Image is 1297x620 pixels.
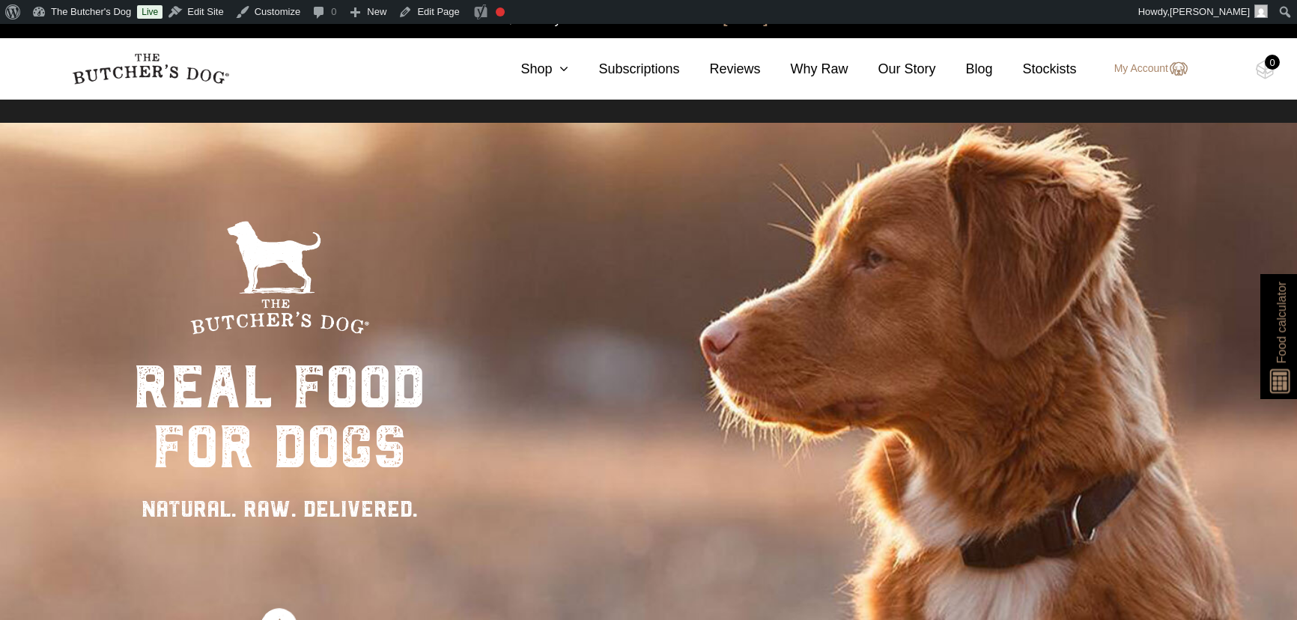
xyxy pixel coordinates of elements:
[936,59,993,79] a: Blog
[1170,6,1250,17] span: [PERSON_NAME]
[568,59,679,79] a: Subscriptions
[490,59,568,79] a: Shop
[1272,282,1290,363] span: Food calculator
[1265,55,1280,70] div: 0
[133,492,425,526] div: NATURAL. RAW. DELIVERED.
[137,5,162,19] a: Live
[761,59,848,79] a: Why Raw
[1099,60,1188,78] a: My Account
[679,59,760,79] a: Reviews
[993,59,1077,79] a: Stockists
[133,357,425,477] div: real food for dogs
[1272,9,1282,27] a: close
[496,7,505,16] div: Focus keyphrase not set
[1256,60,1275,79] img: TBD_Cart-Empty.png
[848,59,936,79] a: Our Story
